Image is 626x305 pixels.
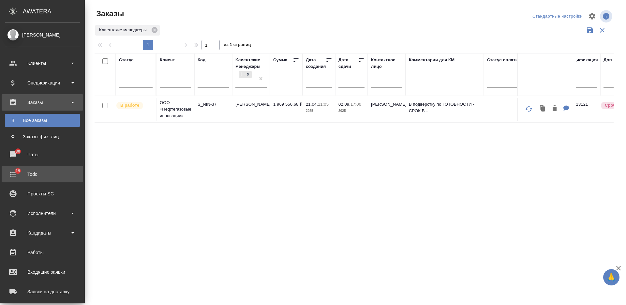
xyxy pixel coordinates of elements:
[368,98,406,121] td: [PERSON_NAME]
[409,57,455,63] div: Комментарии для КМ
[232,98,270,121] td: [PERSON_NAME]
[5,169,80,179] div: Todo
[5,31,80,38] div: [PERSON_NAME]
[120,102,139,109] p: В работе
[338,102,350,107] p: 02.09,
[235,57,267,70] div: Клиентские менеджеры
[562,98,600,121] td: OTP-13121
[606,270,617,284] span: 🙏
[224,41,251,50] span: из 1 страниц
[560,102,573,115] button: Для КМ: В подверстку по ГОТОВНОСТИ - СРОК В КОММЕНТЕ На перевод - часть 2 (12 файлов) примечания ...
[605,102,624,109] p: Срочный
[338,108,365,114] p: 2025
[5,78,80,88] div: Спецификации
[95,8,124,19] span: Заказы
[99,27,149,33] p: Клиентские менеджеры
[2,166,83,182] a: 19Todo
[23,5,85,18] div: AWATERA
[338,57,358,70] div: Дата сдачи
[5,114,80,127] a: ВВсе заказы
[12,168,24,174] span: 19
[12,148,24,155] span: 30
[350,102,361,107] p: 17:00
[95,25,160,36] div: Клиентские менеджеры
[2,264,83,280] a: Входящие заявки
[306,57,326,70] div: Дата создания
[409,101,481,114] p: В подверстку по ГОТОВНОСТИ - СРОК В ...
[270,98,303,121] td: 1 969 556,68 ₽
[2,283,83,300] a: Заявки на доставку
[584,24,596,37] button: Сохранить фильтры
[5,287,80,297] div: Заявки на доставку
[549,102,560,115] button: Удалить
[160,57,175,63] div: Клиент
[521,101,537,117] button: Обновить
[160,99,191,119] p: ООО «Нефтегазовые инновации»
[5,150,80,160] div: Чаты
[596,24,608,37] button: Сбросить фильтры
[531,11,584,22] div: split button
[8,117,77,124] div: Все заказы
[2,244,83,261] a: Работы
[566,57,598,63] div: Спецификация
[198,101,229,108] p: S_NIN-37
[306,108,332,114] p: 2025
[5,58,80,68] div: Клиенты
[5,130,80,143] a: ФЗаказы физ. лиц
[371,57,402,70] div: Контактное лицо
[273,57,287,63] div: Сумма
[2,146,83,163] a: 30Чаты
[198,57,205,63] div: Код
[238,70,252,79] div: Никифорова Валерия
[603,269,619,285] button: 🙏
[239,71,245,78] div: [PERSON_NAME]
[5,189,80,199] div: Проекты SC
[318,102,329,107] p: 11:05
[584,8,600,24] span: Настроить таблицу
[5,248,80,257] div: Работы
[537,102,549,115] button: Клонировать
[600,10,614,23] span: Посмотреть информацию
[306,102,318,107] p: 21.04,
[8,133,77,140] div: Заказы физ. лиц
[119,57,134,63] div: Статус
[487,57,519,63] div: Статус оплаты
[5,267,80,277] div: Входящие заявки
[5,208,80,218] div: Исполнители
[5,98,80,107] div: Заказы
[5,228,80,238] div: Кандидаты
[2,186,83,202] a: Проекты SC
